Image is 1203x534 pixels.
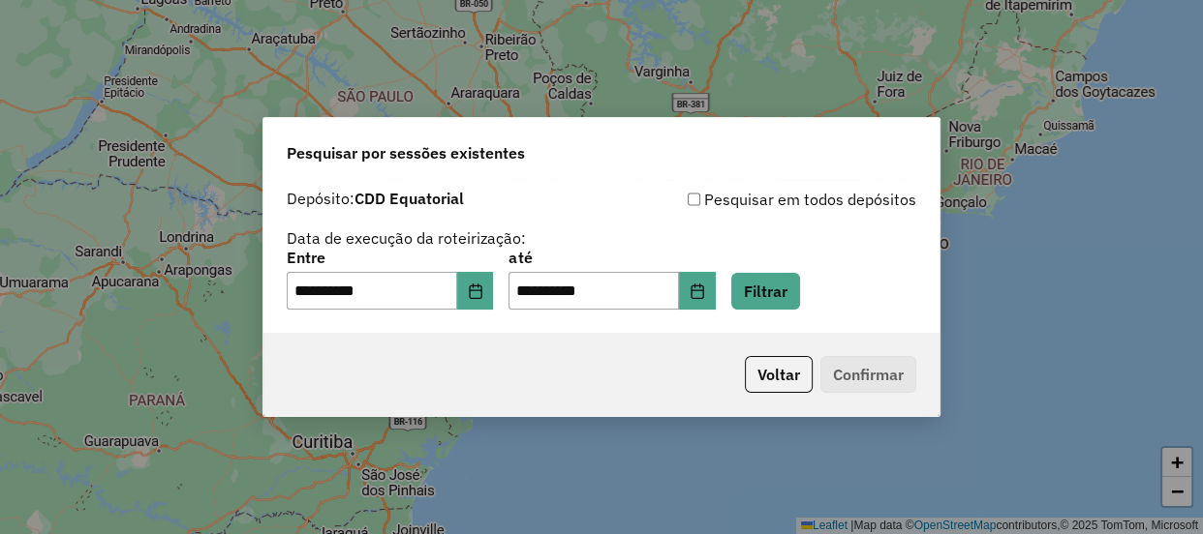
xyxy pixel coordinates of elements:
[731,273,800,310] button: Filtrar
[287,187,464,210] label: Depósito:
[679,272,716,311] button: Choose Date
[509,246,715,269] label: até
[355,189,464,208] strong: CDD Equatorial
[457,272,494,311] button: Choose Date
[287,226,526,250] label: Data de execução da roteirização:
[287,141,525,164] span: Pesquisar por sessões existentes
[745,356,813,393] button: Voltar
[601,188,916,211] div: Pesquisar em todos depósitos
[287,246,493,269] label: Entre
